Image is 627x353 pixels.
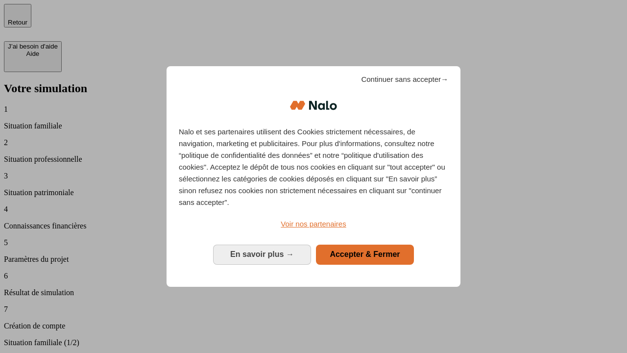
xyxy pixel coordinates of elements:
span: Voir nos partenaires [281,220,346,228]
span: Accepter & Fermer [330,250,400,258]
span: En savoir plus → [230,250,294,258]
button: En savoir plus: Configurer vos consentements [213,245,311,264]
div: Bienvenue chez Nalo Gestion du consentement [167,66,460,286]
a: Voir nos partenaires [179,218,448,230]
button: Accepter & Fermer: Accepter notre traitement des données et fermer [316,245,414,264]
img: Logo [290,91,337,120]
span: Continuer sans accepter→ [361,74,448,85]
p: Nalo et ses partenaires utilisent des Cookies strictement nécessaires, de navigation, marketing e... [179,126,448,208]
